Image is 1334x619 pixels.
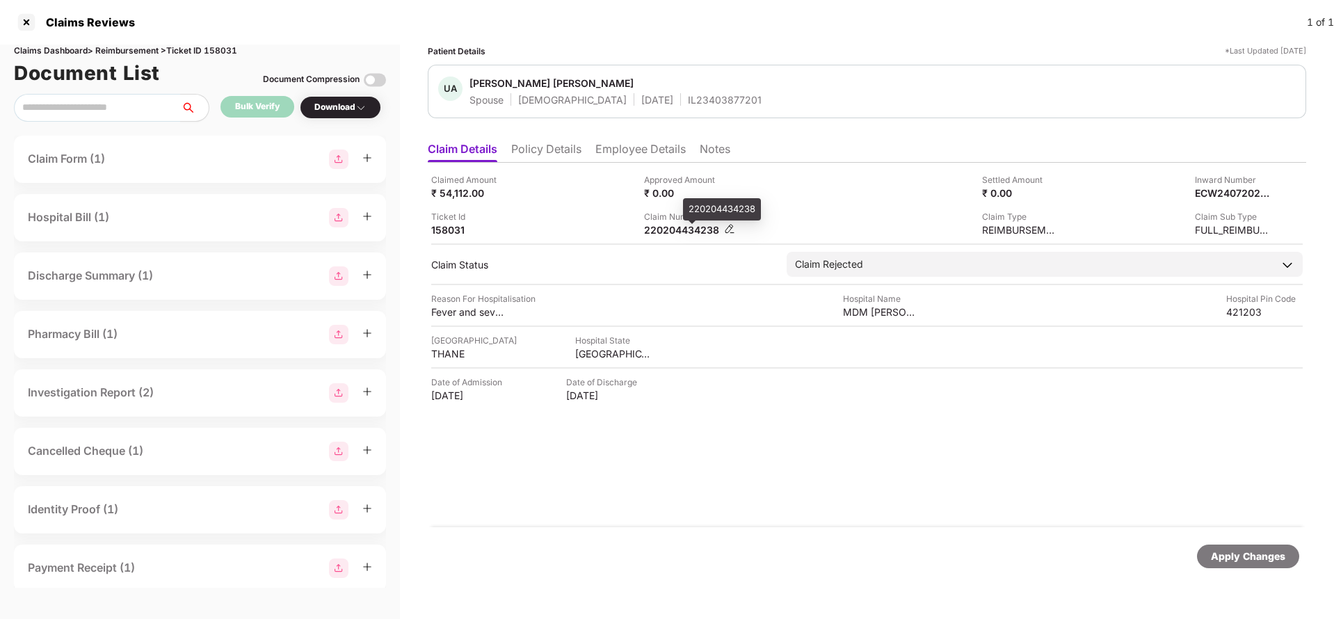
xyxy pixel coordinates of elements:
[362,387,372,396] span: plus
[566,376,643,389] div: Date of Discharge
[14,45,386,58] div: Claims Dashboard > Reimbursement > Ticket ID 158031
[595,142,686,162] li: Employee Details
[438,77,463,101] div: UA
[982,223,1059,236] div: REIMBURSEMENT
[469,77,634,90] div: [PERSON_NAME] [PERSON_NAME]
[362,328,372,338] span: plus
[575,334,652,347] div: Hospital State
[688,93,762,106] div: IL23403877201
[428,45,485,58] div: Patient Details
[329,500,348,520] img: svg+xml;base64,PHN2ZyBpZD0iR3JvdXBfMjg4MTMiIGRhdGEtbmFtZT0iR3JvdXAgMjg4MTMiIHhtbG5zPSJodHRwOi8vd3...
[28,209,109,226] div: Hospital Bill (1)
[14,58,160,88] h1: Document List
[329,325,348,344] img: svg+xml;base64,PHN2ZyBpZD0iR3JvdXBfMjg4MTMiIGRhdGEtbmFtZT0iR3JvdXAgMjg4MTMiIHhtbG5zPSJodHRwOi8vd3...
[1195,210,1271,223] div: Claim Sub Type
[641,93,673,106] div: [DATE]
[795,257,863,272] div: Claim Rejected
[843,292,919,305] div: Hospital Name
[724,223,735,234] img: svg+xml;base64,PHN2ZyBpZD0iRWRpdC0zMngzMiIgeG1sbnM9Imh0dHA6Ly93d3cudzMub3JnLzIwMDAvc3ZnIiB3aWR0aD...
[511,142,581,162] li: Policy Details
[1211,549,1285,564] div: Apply Changes
[329,442,348,461] img: svg+xml;base64,PHN2ZyBpZD0iR3JvdXBfMjg4MTMiIGRhdGEtbmFtZT0iR3JvdXAgMjg4MTMiIHhtbG5zPSJodHRwOi8vd3...
[431,186,508,200] div: ₹ 54,112.00
[431,347,508,360] div: THANE
[28,559,135,577] div: Payment Receipt (1)
[982,186,1059,200] div: ₹ 0.00
[431,258,773,271] div: Claim Status
[1195,173,1271,186] div: Inward Number
[314,101,367,114] div: Download
[362,445,372,455] span: plus
[362,211,372,221] span: plus
[180,94,209,122] button: search
[362,153,372,163] span: plus
[683,198,761,220] div: 220204434238
[180,102,209,113] span: search
[362,270,372,280] span: plus
[28,267,153,284] div: Discharge Summary (1)
[1225,45,1306,58] div: *Last Updated [DATE]
[329,266,348,286] img: svg+xml;base64,PHN2ZyBpZD0iR3JvdXBfMjg4MTMiIGRhdGEtbmFtZT0iR3JvdXAgMjg4MTMiIHhtbG5zPSJodHRwOi8vd3...
[1195,223,1271,236] div: FULL_REIMBURSEMENT
[28,325,118,343] div: Pharmacy Bill (1)
[431,210,508,223] div: Ticket Id
[1226,292,1303,305] div: Hospital Pin Code
[1307,15,1334,30] div: 1 of 1
[329,208,348,227] img: svg+xml;base64,PHN2ZyBpZD0iR3JvdXBfMjg4MTMiIGRhdGEtbmFtZT0iR3JvdXAgMjg4MTMiIHhtbG5zPSJodHRwOi8vd3...
[518,93,627,106] div: [DEMOGRAPHIC_DATA]
[982,173,1059,186] div: Settled Amount
[431,376,508,389] div: Date of Admission
[469,93,504,106] div: Spouse
[329,558,348,578] img: svg+xml;base64,PHN2ZyBpZD0iR3JvdXBfMjg4MTMiIGRhdGEtbmFtZT0iR3JvdXAgMjg4MTMiIHhtbG5zPSJodHRwOi8vd3...
[644,173,721,186] div: Approved Amount
[700,142,730,162] li: Notes
[235,100,280,113] div: Bulk Verify
[1280,258,1294,272] img: downArrowIcon
[1195,186,1271,200] div: ECW24072025000000611
[329,150,348,169] img: svg+xml;base64,PHN2ZyBpZD0iR3JvdXBfMjg4MTMiIGRhdGEtbmFtZT0iR3JvdXAgMjg4MTMiIHhtbG5zPSJodHRwOi8vd3...
[38,15,135,29] div: Claims Reviews
[28,150,105,168] div: Claim Form (1)
[355,102,367,113] img: svg+xml;base64,PHN2ZyBpZD0iRHJvcGRvd24tMzJ4MzIiIHhtbG5zPSJodHRwOi8vd3d3LnczLm9yZy8yMDAwL3N2ZyIgd2...
[431,223,508,236] div: 158031
[428,142,497,162] li: Claim Details
[28,442,143,460] div: Cancelled Cheque (1)
[431,173,508,186] div: Claimed Amount
[431,305,508,319] div: Fever and severe lower abdomen pain
[28,384,154,401] div: Investigation Report (2)
[1226,305,1303,319] div: 421203
[644,210,735,223] div: Claim Number
[28,501,118,518] div: Identity Proof (1)
[263,73,360,86] div: Document Compression
[843,305,919,319] div: MDM [PERSON_NAME] hospital private limited
[431,389,508,402] div: [DATE]
[644,223,721,236] div: 220204434238
[362,562,372,572] span: plus
[431,334,517,347] div: [GEOGRAPHIC_DATA]
[566,389,643,402] div: [DATE]
[575,347,652,360] div: [GEOGRAPHIC_DATA]
[431,292,536,305] div: Reason For Hospitalisation
[982,210,1059,223] div: Claim Type
[644,186,721,200] div: ₹ 0.00
[362,504,372,513] span: plus
[364,69,386,91] img: svg+xml;base64,PHN2ZyBpZD0iVG9nZ2xlLTMyeDMyIiB4bWxucz0iaHR0cDovL3d3dy53My5vcmcvMjAwMC9zdmciIHdpZH...
[329,383,348,403] img: svg+xml;base64,PHN2ZyBpZD0iR3JvdXBfMjg4MTMiIGRhdGEtbmFtZT0iR3JvdXAgMjg4MTMiIHhtbG5zPSJodHRwOi8vd3...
